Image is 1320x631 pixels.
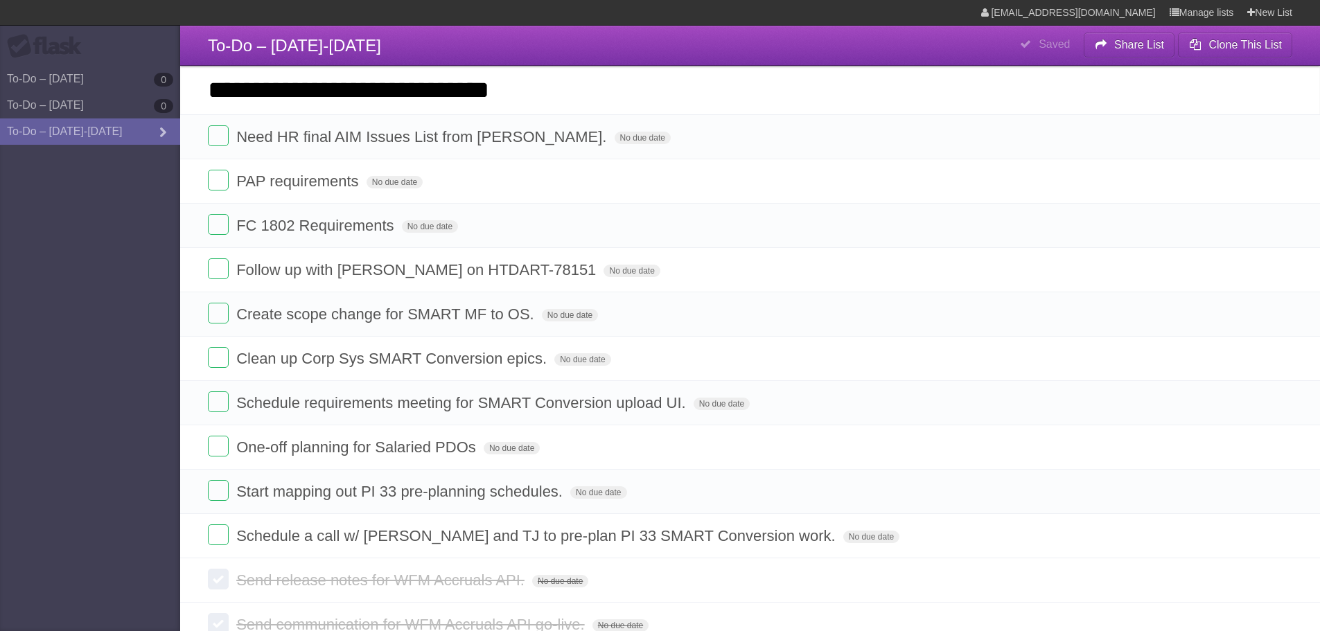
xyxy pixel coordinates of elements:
[694,398,750,410] span: No due date
[236,483,566,500] span: Start mapping out PI 33 pre-planning schedules.
[1039,38,1070,50] b: Saved
[236,394,689,411] span: Schedule requirements meeting for SMART Conversion upload UI.
[208,436,229,456] label: Done
[154,73,173,87] b: 0
[236,305,538,323] span: Create scope change for SMART MF to OS.
[208,391,229,412] label: Done
[542,309,598,321] span: No due date
[208,170,229,190] label: Done
[208,303,229,323] label: Done
[484,442,540,454] span: No due date
[604,265,660,277] span: No due date
[236,261,599,278] span: Follow up with [PERSON_NAME] on HTDART-78151
[236,128,610,145] span: Need HR final AIM Issues List from [PERSON_NAME].
[1084,33,1175,57] button: Share List
[208,480,229,501] label: Done
[208,125,229,146] label: Done
[236,172,362,190] span: PAP requirements
[570,486,626,499] span: No due date
[7,34,90,59] div: Flask
[236,217,397,234] span: FC 1802 Requirements
[236,527,839,544] span: Schedule a call w/ [PERSON_NAME] and TJ to pre-plan PI 33 SMART Conversion work.
[554,353,610,366] span: No due date
[615,132,671,144] span: No due date
[236,350,550,367] span: Clean up Corp Sys SMART Conversion epics.
[1114,39,1164,51] b: Share List
[208,258,229,279] label: Done
[208,347,229,368] label: Done
[236,571,528,589] span: Send release notes for WFM Accruals API.
[843,531,899,543] span: No due date
[208,36,381,55] span: To-Do – [DATE]-[DATE]
[1178,33,1292,57] button: Clone This List
[208,214,229,235] label: Done
[532,575,588,587] span: No due date
[402,220,458,233] span: No due date
[1208,39,1282,51] b: Clone This List
[236,438,479,456] span: One-off planning for Salaried PDOs
[154,99,173,113] b: 0
[208,569,229,589] label: Done
[208,524,229,545] label: Done
[367,176,423,188] span: No due date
